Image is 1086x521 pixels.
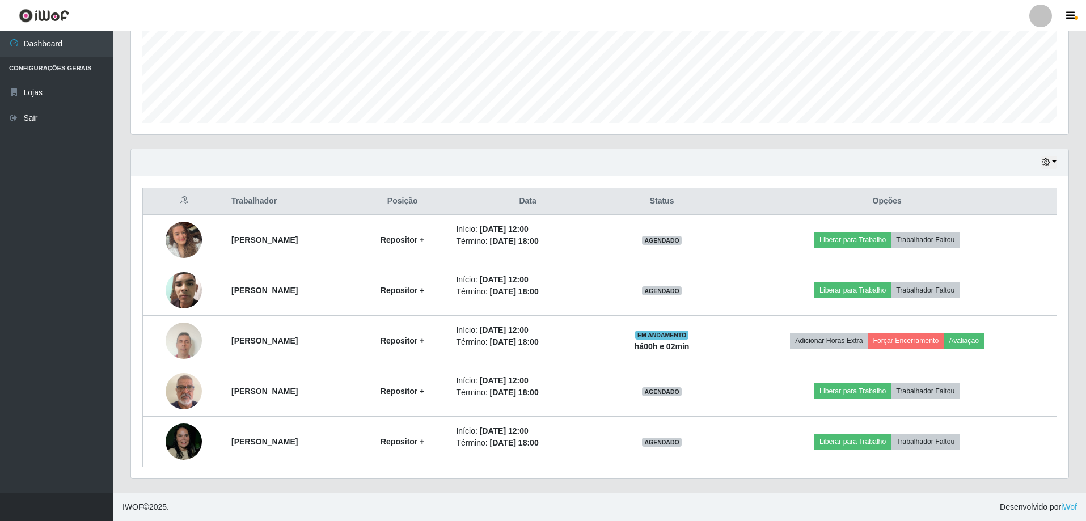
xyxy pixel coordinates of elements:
li: Término: [456,387,599,399]
time: [DATE] 12:00 [480,426,529,435]
li: Início: [456,425,599,437]
strong: [PERSON_NAME] [231,437,298,446]
time: [DATE] 12:00 [480,225,529,234]
span: AGENDADO [642,387,682,396]
time: [DATE] 18:00 [490,337,539,346]
button: Liberar para Trabalho [814,434,891,450]
button: Trabalhador Faltou [891,434,960,450]
li: Término: [456,286,599,298]
time: [DATE] 12:00 [480,275,529,284]
time: [DATE] 18:00 [490,438,539,447]
time: [DATE] 18:00 [490,388,539,397]
th: Data [449,188,606,215]
button: Trabalhador Faltou [891,232,960,248]
strong: Repositor + [381,387,424,396]
strong: Repositor + [381,437,424,446]
li: Início: [456,223,599,235]
li: Término: [456,235,599,247]
th: Trabalhador [225,188,356,215]
span: AGENDADO [642,286,682,295]
li: Início: [456,324,599,336]
button: Trabalhador Faltou [891,383,960,399]
img: 1756426201517.jpeg [166,367,202,415]
img: 1755650013397.jpeg [166,266,202,314]
span: IWOF [122,502,143,511]
th: Posição [356,188,450,215]
span: EM ANDAMENTO [635,331,689,340]
li: Início: [456,274,599,286]
span: AGENDADO [642,236,682,245]
strong: [PERSON_NAME] [231,235,298,244]
button: Liberar para Trabalho [814,383,891,399]
th: Status [606,188,718,215]
th: Opções [717,188,1057,215]
li: Término: [456,336,599,348]
a: iWof [1061,502,1077,511]
img: 1754663023387.jpeg [166,207,202,272]
strong: há 00 h e 02 min [635,342,690,351]
time: [DATE] 12:00 [480,376,529,385]
strong: [PERSON_NAME] [231,387,298,396]
li: Início: [456,375,599,387]
li: Término: [456,437,599,449]
time: [DATE] 18:00 [490,236,539,245]
time: [DATE] 12:00 [480,325,529,334]
span: AGENDADO [642,438,682,447]
strong: Repositor + [381,235,424,244]
button: Liberar para Trabalho [814,232,891,248]
img: 1756825346760.jpeg [166,409,202,474]
button: Liberar para Trabalho [814,282,891,298]
strong: [PERSON_NAME] [231,336,298,345]
img: CoreUI Logo [19,9,69,23]
img: 1755971090596.jpeg [166,317,202,365]
span: © 2025 . [122,501,169,513]
span: Desenvolvido por [1000,501,1077,513]
time: [DATE] 18:00 [490,287,539,296]
strong: [PERSON_NAME] [231,286,298,295]
button: Forçar Encerramento [868,333,944,349]
button: Trabalhador Faltou [891,282,960,298]
strong: Repositor + [381,286,424,295]
button: Adicionar Horas Extra [790,333,868,349]
strong: Repositor + [381,336,424,345]
button: Avaliação [944,333,984,349]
